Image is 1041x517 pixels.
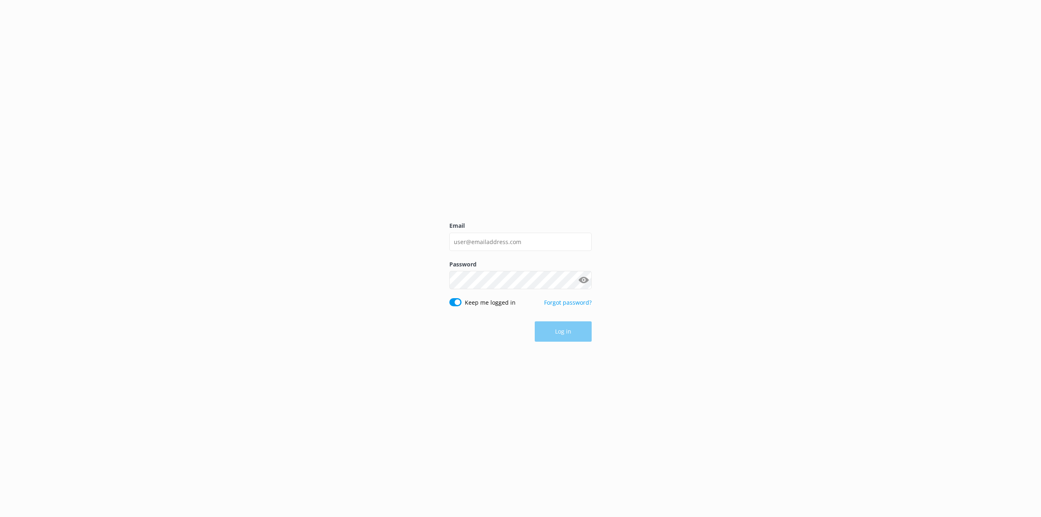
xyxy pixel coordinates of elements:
[465,298,516,307] label: Keep me logged in
[544,299,592,306] a: Forgot password?
[449,260,592,269] label: Password
[449,233,592,251] input: user@emailaddress.com
[449,221,592,230] label: Email
[575,272,592,288] button: Show password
